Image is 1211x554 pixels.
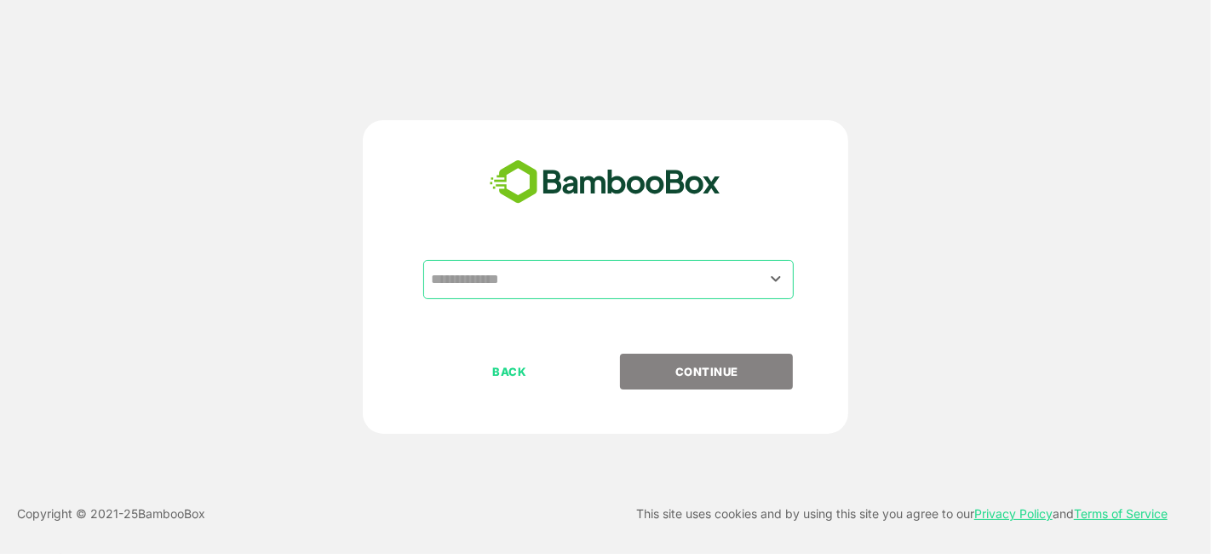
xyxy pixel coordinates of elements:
button: BACK [423,354,596,390]
font: 25 [123,506,138,521]
font: and [1053,506,1074,521]
button: Open [765,268,788,291]
font: Copyright © 2021- [17,506,123,521]
a: Privacy Policy [974,506,1053,521]
button: CONTINUE [620,354,793,390]
a: Terms of Service [1074,506,1168,521]
font: BambooBox [138,506,205,521]
font: This site uses cookies and by using this site you agree to our [636,506,974,521]
img: bamboobox [480,154,730,211]
font: BACK [493,365,527,378]
font: CONTINUE [675,365,738,378]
